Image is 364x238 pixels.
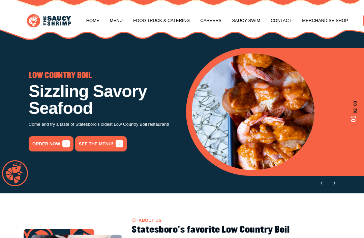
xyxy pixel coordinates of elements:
img: Banner Image [192,53,314,170]
span: 02 [349,108,358,113]
a: Saucy Swim [232,8,260,33]
a: See the menu! [75,136,127,151]
div: 1 / 3 [192,53,358,170]
h1: Sizzling Savory Seafood [29,83,178,117]
h2: Statesboro's favorite Low Country Boil [132,225,340,235]
a: Home [86,8,99,33]
a: order now [29,136,73,151]
a: Careers [200,8,221,33]
button: Previous slide [321,180,326,186]
a: Menu [110,8,123,33]
a: Merchandise Shop [302,8,348,33]
button: Next slide [330,180,335,186]
a: Contact [271,8,292,33]
span: LOW COUNTRY BOIL [29,72,92,80]
span: 03 [349,101,358,106]
p: Come and try a taste of Statesboro's oldest Low Country Boil restaurant! [29,121,178,128]
img: logo [27,14,71,27]
a: Food Truck & Catering [133,8,190,33]
span: About US [132,218,161,222]
div: 3 / 3 [29,72,178,151]
span: 01 [349,116,358,122]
